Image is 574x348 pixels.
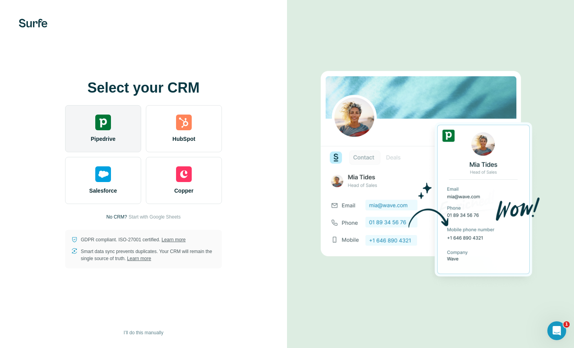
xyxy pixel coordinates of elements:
img: Surfe's logo [19,19,47,27]
a: Learn more [127,256,151,261]
span: Copper [174,187,194,195]
span: HubSpot [173,135,195,143]
button: I’ll do this manually [118,327,169,339]
button: Start with Google Sheets [129,213,181,220]
p: Smart data sync prevents duplicates. Your CRM will remain the single source of truth. [81,248,216,262]
span: Pipedrive [91,135,115,143]
a: Learn more [162,237,185,242]
img: PIPEDRIVE image [321,58,540,291]
iframe: Intercom live chat [547,321,566,340]
p: No CRM? [106,213,127,220]
img: salesforce's logo [95,166,111,182]
img: hubspot's logo [176,115,192,130]
img: pipedrive's logo [95,115,111,130]
span: 1 [563,321,570,328]
span: Salesforce [89,187,117,195]
span: I’ll do this manually [124,329,163,336]
h1: Select your CRM [65,80,222,96]
img: copper's logo [176,166,192,182]
p: GDPR compliant. ISO-27001 certified. [81,236,185,243]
